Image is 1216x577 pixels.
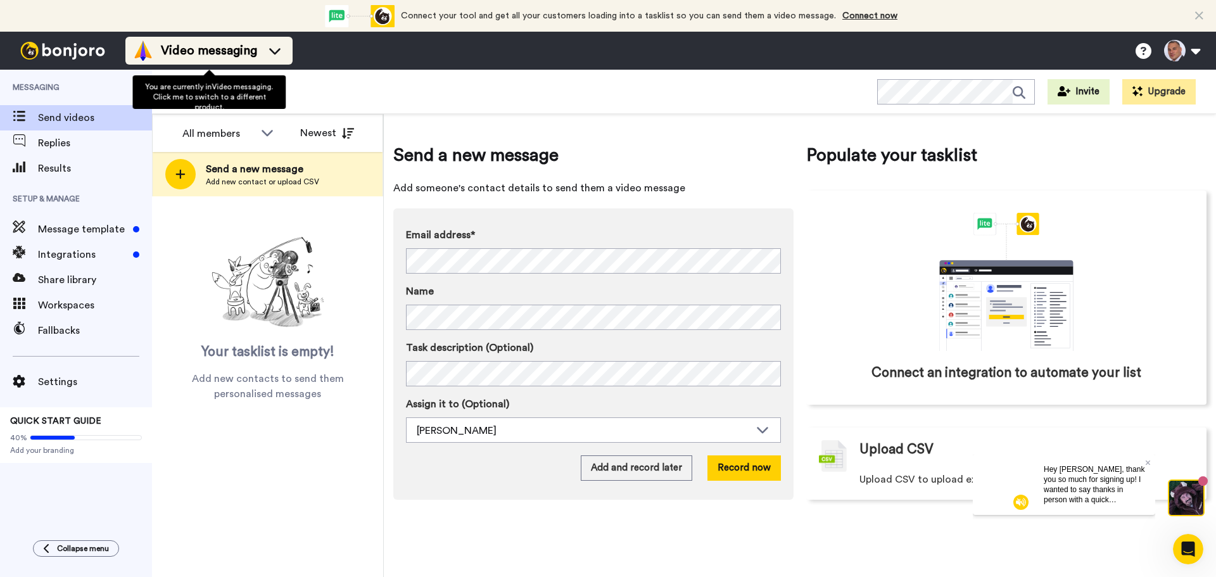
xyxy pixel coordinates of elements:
[581,455,692,481] button: Add and record later
[206,177,319,187] span: Add new contact or upload CSV
[15,42,110,60] img: bj-logo-header-white.svg
[71,11,172,141] span: Hey [PERSON_NAME], thank you so much for signing up! I wanted to say thanks in person with a quic...
[38,374,152,390] span: Settings
[41,41,56,56] img: mute-white.svg
[206,162,319,177] span: Send a new message
[205,232,331,333] img: ready-set-action.png
[38,272,152,288] span: Share library
[38,247,128,262] span: Integrations
[1122,79,1196,105] button: Upgrade
[707,455,781,481] button: Record now
[859,472,1120,487] span: Upload CSV to upload existing contacts to your tasklist
[10,417,101,426] span: QUICK START GUIDE
[325,5,395,27] div: animation
[393,181,794,196] span: Add someone's contact details to send them a video message
[38,110,152,125] span: Send videos
[1,3,35,37] img: c638375f-eacb-431c-9714-bd8d08f708a7-1584310529.jpg
[201,343,334,362] span: Your tasklist is empty!
[57,543,109,554] span: Collapse menu
[406,396,781,412] label: Assign it to (Optional)
[842,11,897,20] a: Connect now
[401,11,836,20] span: Connect your tool and get all your customers loading into a tasklist so you can send them a video...
[182,126,255,141] div: All members
[10,433,27,443] span: 40%
[393,143,794,168] span: Send a new message
[171,371,364,402] span: Add new contacts to send them personalised messages
[38,222,128,237] span: Message template
[911,213,1101,351] div: animation
[38,323,152,338] span: Fallbacks
[406,284,434,299] span: Name
[38,298,152,313] span: Workspaces
[291,120,364,146] button: Newest
[859,440,934,459] span: Upload CSV
[38,136,152,151] span: Replies
[1173,534,1203,564] iframe: Intercom live chat
[33,540,119,557] button: Collapse menu
[10,445,142,455] span: Add your branding
[133,41,153,61] img: vm-color.svg
[1048,79,1110,105] button: Invite
[38,161,152,176] span: Results
[145,83,273,111] span: You are currently in Video messaging . Click me to switch to a different product.
[871,364,1141,383] span: Connect an integration to automate your list
[406,227,781,243] label: Email address*
[161,42,257,60] span: Video messaging
[406,340,781,355] label: Task description (Optional)
[417,423,750,438] div: [PERSON_NAME]
[819,440,847,472] img: csv-grey.png
[806,143,1206,168] span: Populate your tasklist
